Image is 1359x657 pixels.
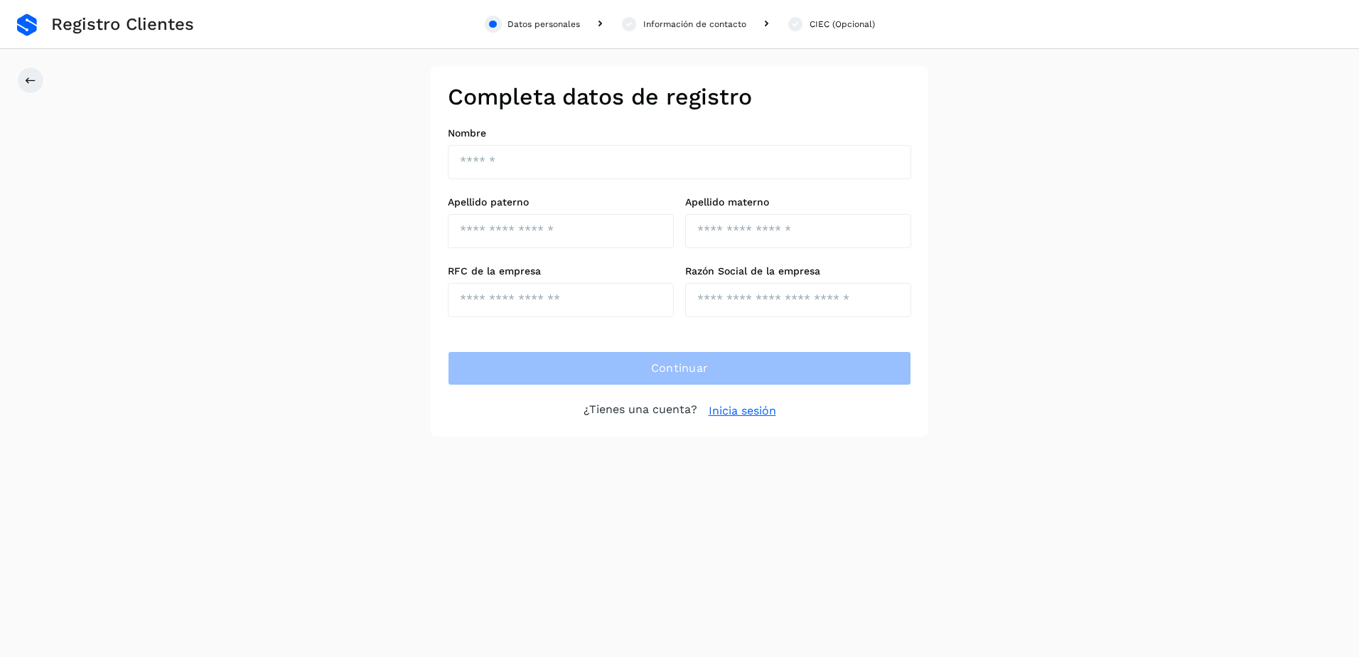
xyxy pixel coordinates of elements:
label: Razón Social de la empresa [685,265,911,277]
div: Información de contacto [643,18,746,31]
h2: Completa datos de registro [448,83,911,110]
label: Apellido paterno [448,196,674,208]
label: RFC de la empresa [448,265,674,277]
a: Inicia sesión [709,402,776,420]
p: ¿Tienes una cuenta? [584,402,697,420]
span: Continuar [651,360,709,376]
span: Registro Clientes [51,14,194,35]
div: Datos personales [507,18,580,31]
label: Apellido materno [685,196,911,208]
button: Continuar [448,351,911,385]
div: CIEC (Opcional) [810,18,875,31]
label: Nombre [448,127,911,139]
